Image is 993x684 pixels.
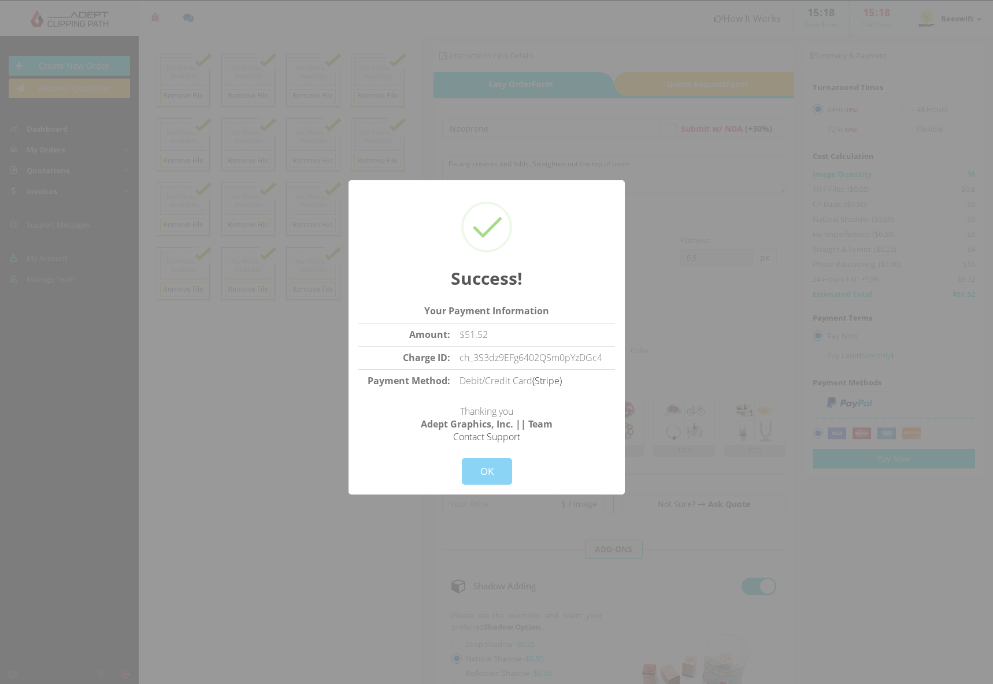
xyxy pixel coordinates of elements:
td: $51.52 [455,324,615,347]
td: ch_3S3dz9EFg6402QSm0pYzDGc4 [455,346,615,369]
a: (Stripe) [532,374,562,387]
strong: Payment Method: [368,374,450,387]
h2: Success! [358,267,615,290]
td: Debit/Credit Card [455,369,615,392]
a: Contact Support [453,430,520,443]
strong: Amount: [409,328,450,341]
strong: Your Payment Information [424,304,549,317]
button: OK [462,458,512,485]
strong: Charge ID: [403,351,450,364]
p: Thanking you [358,392,615,443]
strong: Adept Graphics, Inc. || Team [421,418,553,430]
